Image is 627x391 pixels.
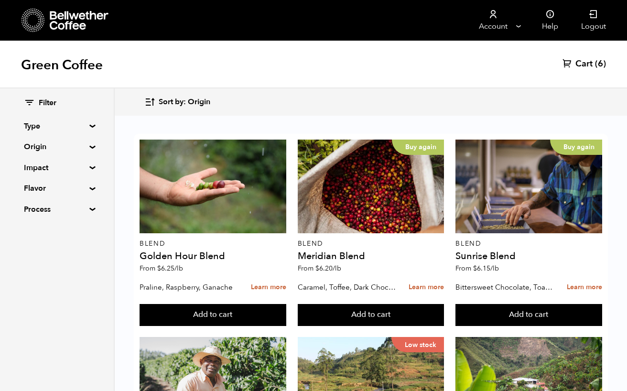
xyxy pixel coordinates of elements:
[455,280,555,294] p: Bittersweet Chocolate, Toasted Marshmallow, Candied Orange, Praline
[315,264,341,273] bdi: 6.20
[298,240,444,247] p: Blend
[473,264,477,273] span: $
[174,264,183,273] span: /lb
[455,140,602,233] a: Buy again
[21,56,103,74] h1: Green Coffee
[24,204,90,215] summary: Process
[595,58,606,70] span: (6)
[298,280,398,294] p: Caramel, Toffee, Dark Chocolate
[140,264,183,273] span: From
[140,304,286,326] button: Add to cart
[575,58,593,70] span: Cart
[455,251,602,261] h4: Sunrise Blend
[490,264,499,273] span: /lb
[391,337,444,352] p: Low stock
[409,277,444,298] a: Learn more
[550,140,602,155] p: Buy again
[455,264,499,273] span: From
[333,264,341,273] span: /lb
[24,183,90,194] summary: Flavor
[298,304,444,326] button: Add to cart
[562,58,606,70] a: Cart (6)
[144,91,210,113] button: Sort by: Origin
[157,264,183,273] bdi: 6.25
[140,240,286,247] p: Blend
[157,264,161,273] span: $
[24,120,90,132] summary: Type
[298,140,444,233] a: Buy again
[455,304,602,326] button: Add to cart
[473,264,499,273] bdi: 6.15
[567,277,602,298] a: Learn more
[298,264,341,273] span: From
[315,264,319,273] span: $
[140,280,239,294] p: Praline, Raspberry, Ganache
[251,277,286,298] a: Learn more
[298,251,444,261] h4: Meridian Blend
[455,240,602,247] p: Blend
[140,251,286,261] h4: Golden Hour Blend
[159,97,210,108] span: Sort by: Origin
[392,140,444,155] p: Buy again
[24,141,90,152] summary: Origin
[39,98,56,109] span: Filter
[24,162,90,174] summary: Impact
